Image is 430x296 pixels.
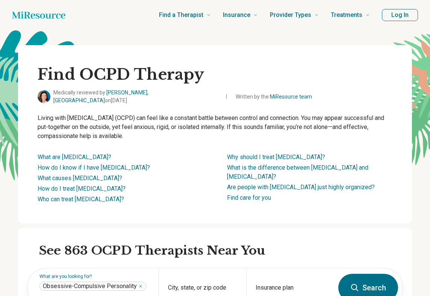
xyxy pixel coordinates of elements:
[227,194,271,201] a: Find care for you
[53,89,219,105] span: Medically reviewed by
[227,164,368,180] a: What is the difference between [MEDICAL_DATA] and [MEDICAL_DATA]?
[223,10,250,20] span: Insurance
[382,9,418,21] button: Log In
[270,10,311,20] span: Provider Types
[43,282,137,290] span: Obsessive-Compulsive Personality
[12,8,65,23] a: Home page
[38,185,126,192] a: How do I treat [MEDICAL_DATA]?
[39,243,403,259] h2: See 863 OCPD Therapists Near You
[38,114,392,141] p: Living with [MEDICAL_DATA] (OCPD) can feel like a constant battle between control and connection....
[39,282,146,291] div: Obsessive-Compulsive Personality
[227,184,375,191] a: Are people with [MEDICAL_DATA] just highly organized?
[331,10,362,20] span: Treatments
[38,65,392,84] h1: Find OCPD Therapy
[105,97,127,103] span: on [DATE]
[159,10,203,20] span: Find a Therapist
[38,164,150,171] a: How do I know if I have [MEDICAL_DATA]?
[227,153,325,161] a: Why should I treat [MEDICAL_DATA]?
[39,274,150,279] label: What are you looking for?
[38,196,124,203] a: Who can treat [MEDICAL_DATA]?
[38,175,122,182] a: What causes [MEDICAL_DATA]?
[236,93,312,101] span: Written by the
[270,94,312,100] a: MiResource team
[38,153,111,161] a: What are [MEDICAL_DATA]?
[138,284,143,288] button: Obsessive-Compulsive Personality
